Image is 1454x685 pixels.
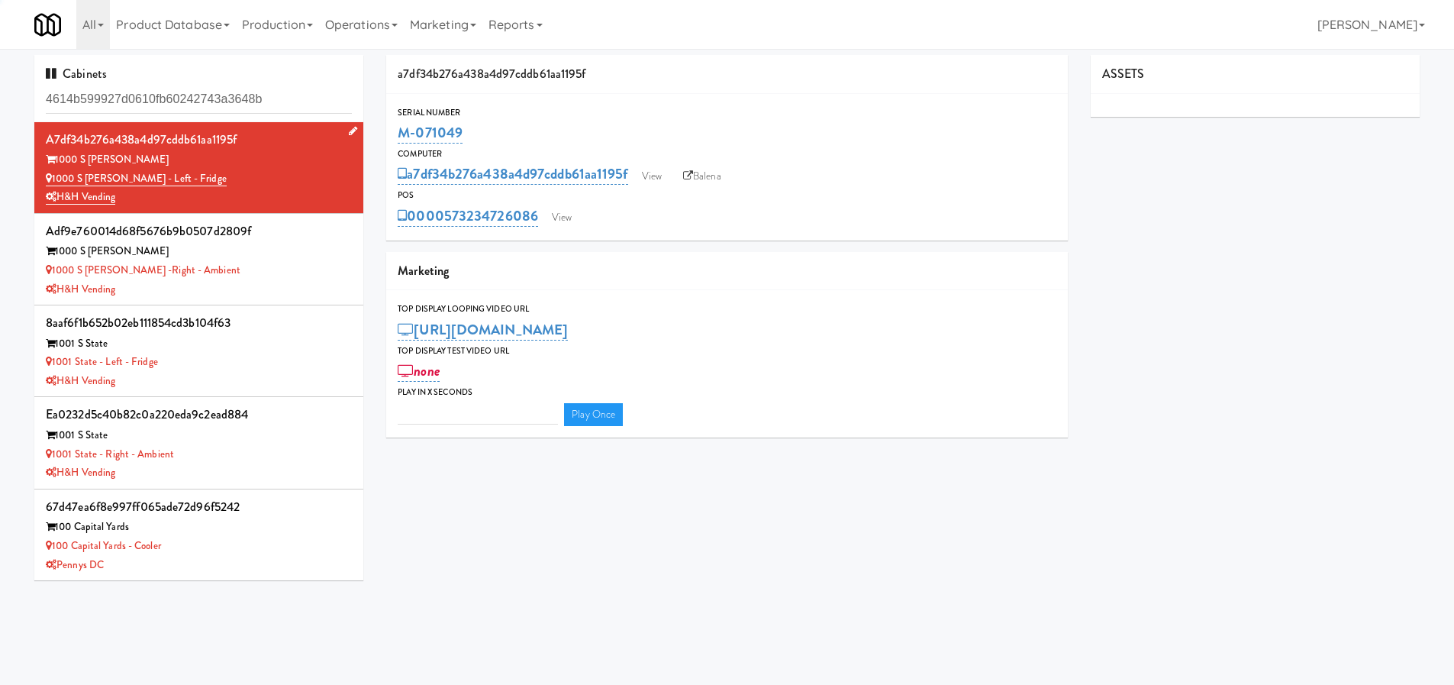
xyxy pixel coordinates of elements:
[46,171,227,186] a: 1000 S [PERSON_NAME] - Left - Fridge
[34,214,363,305] li: adf9e760014d68f5676b9b0507d2809f1000 S [PERSON_NAME] 1000 S [PERSON_NAME] -Right - AmbientH&H Ven...
[398,205,538,227] a: 0000573234726086
[398,163,627,185] a: a7df34b276a438a4d97cddb61aa1195f
[34,11,61,38] img: Micromart
[46,128,352,151] div: a7df34b276a438a4d97cddb61aa1195f
[46,189,115,205] a: H&H Vending
[564,403,623,426] a: Play Once
[46,282,115,296] a: H&H Vending
[34,490,363,581] li: 67d47ea6f8e997ff065ade72d96f5242100 Capital Yards 100 Capital Yards - CoolerPennys DC
[386,55,1068,94] div: a7df34b276a438a4d97cddb61aa1195f
[46,150,352,170] div: 1000 S [PERSON_NAME]
[46,496,352,519] div: 67d47ea6f8e997ff065ade72d96f5242
[46,220,352,243] div: adf9e760014d68f5676b9b0507d2809f
[46,373,115,388] a: H&H Vending
[46,465,115,480] a: H&H Vending
[34,122,363,214] li: a7df34b276a438a4d97cddb61aa1195f1000 S [PERSON_NAME] 1000 S [PERSON_NAME] - Left - FridgeH&H Vending
[1102,65,1145,82] span: ASSETS
[398,122,463,144] a: M-071049
[398,188,1056,203] div: POS
[398,147,1056,162] div: Computer
[46,312,352,334] div: 8aaf6f1b652b02eb111854cd3b104f63
[46,86,352,114] input: Search cabinets
[46,242,352,261] div: 1000 S [PERSON_NAME]
[46,557,104,572] a: Pennys DC
[398,344,1056,359] div: Top Display Test Video Url
[398,302,1056,317] div: Top Display Looping Video Url
[398,319,568,341] a: [URL][DOMAIN_NAME]
[34,305,363,397] li: 8aaf6f1b652b02eb111854cd3b104f631001 S State 1001 State - Left - FridgeH&H Vending
[398,385,1056,400] div: Play in X seconds
[544,206,579,229] a: View
[46,403,352,426] div: ea0232d5c40b82c0a220eda9c2ead884
[398,105,1056,121] div: Serial Number
[46,354,158,369] a: 1001 State - Left - Fridge
[46,426,352,445] div: 1001 S State
[675,165,729,188] a: Balena
[46,263,240,277] a: 1000 S [PERSON_NAME] -Right - Ambient
[46,447,174,461] a: 1001 State - Right - Ambient
[398,262,449,279] span: Marketing
[46,65,107,82] span: Cabinets
[46,334,352,354] div: 1001 S State
[398,360,440,382] a: none
[634,165,669,188] a: View
[46,538,161,553] a: 100 Capital Yards - Cooler
[34,397,363,489] li: ea0232d5c40b82c0a220eda9c2ead8841001 S State 1001 State - Right - AmbientH&H Vending
[46,518,352,537] div: 100 Capital Yards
